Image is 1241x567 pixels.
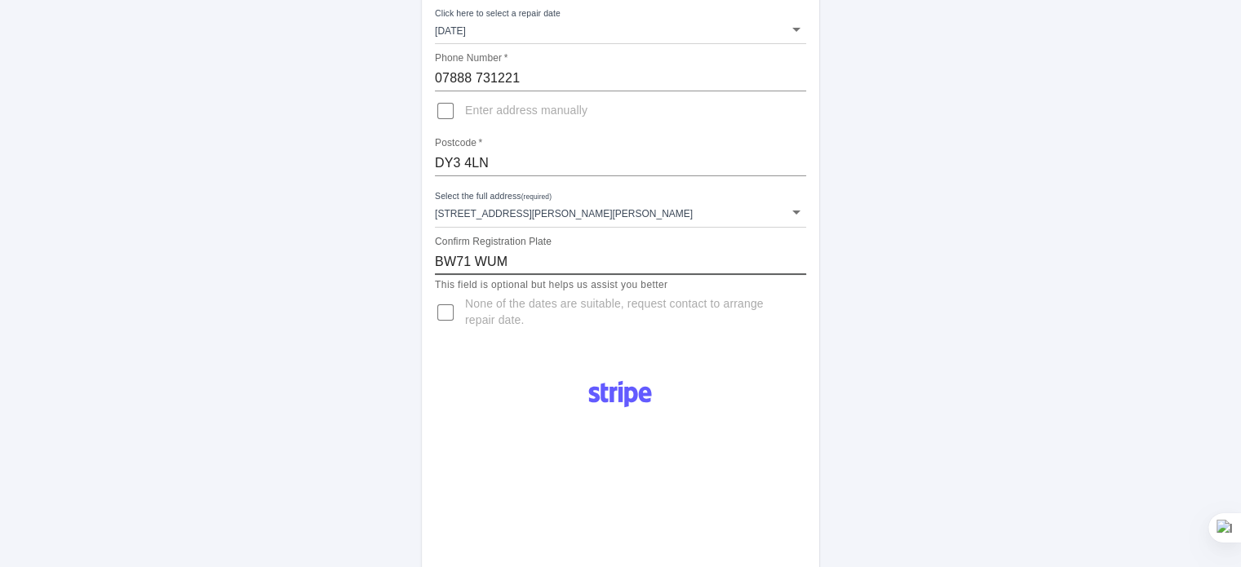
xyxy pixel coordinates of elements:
[435,190,552,203] label: Select the full address
[435,15,806,44] div: [DATE]
[465,103,587,119] span: Enter address manually
[435,277,806,294] p: This field is optional but helps us assist you better
[521,193,552,201] small: (required)
[435,234,552,248] label: Confirm Registration Plate
[465,296,793,329] span: None of the dates are suitable, request contact to arrange repair date.
[435,136,482,150] label: Postcode
[579,374,661,414] img: Logo
[435,197,806,227] div: [STREET_ADDRESS][PERSON_NAME][PERSON_NAME]
[435,51,507,65] label: Phone Number
[435,7,561,20] label: Click here to select a repair date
